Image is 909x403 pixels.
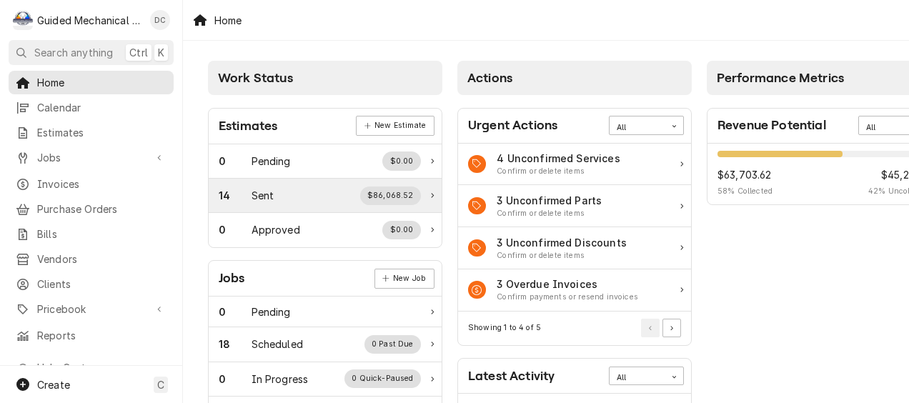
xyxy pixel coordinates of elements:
span: Vendors [37,252,167,267]
a: Bills [9,222,174,246]
a: Work Status [209,297,442,327]
div: Work Status Count [219,222,252,237]
div: Card Title [468,367,555,386]
button: Go to Previous Page [641,319,660,337]
div: Card Link Button [374,269,434,289]
span: 58 % Collected [717,186,773,197]
a: Work Status [209,179,442,213]
div: Action Item Suggestion [497,250,627,262]
div: Work Status Title [252,304,291,319]
span: Pricebook [37,302,145,317]
div: Action Item Title [497,193,602,208]
a: Purchase Orders [9,197,174,221]
div: Card: Urgent Actions [457,108,692,346]
div: Action Item Suggestion [497,166,620,177]
span: Help Center [37,360,165,375]
div: DC [150,10,170,30]
div: Guided Mechanical Services, LLC [37,13,142,28]
div: Pagination Controls [639,319,682,337]
div: Card Header [458,359,691,394]
div: Card Column Header [208,61,442,95]
div: Work Status Supplemental Data [382,151,421,170]
div: Action Item [458,144,691,186]
div: Card Header [458,109,691,144]
div: Action Item Title [497,277,638,292]
a: Go to Help Center [9,356,174,379]
div: Work Status Supplemental Data [360,186,422,205]
a: Work Status [209,144,442,179]
div: Work Status Title [252,337,303,352]
div: Guided Mechanical Services, LLC's Avatar [13,10,33,30]
a: New Estimate [356,116,434,136]
span: $63,703.62 [717,167,773,182]
div: Work Status Title [252,154,291,169]
span: Performance Metrics [717,71,844,85]
div: Action Item Title [497,235,627,250]
a: New Job [374,269,434,289]
div: Card Link Button [356,116,434,136]
span: Ctrl [129,45,148,60]
div: Card Title [717,116,826,135]
div: Card Data Filter Control [609,367,684,385]
div: Card Title [219,269,245,288]
div: Card: Estimates [208,108,442,248]
div: Card Data [458,144,691,312]
div: Work Status Count [219,304,252,319]
div: All [617,372,658,384]
div: Card Header [209,261,442,297]
span: Create [37,379,70,391]
div: G [13,10,33,30]
div: Action Item [458,185,691,227]
div: Card Footer: Pagination [458,312,691,345]
div: Current Page Details [468,322,541,334]
div: Revenue Potential Collected [717,167,773,197]
div: Work Status Count [219,337,252,352]
a: Work Status [209,213,442,247]
span: Jobs [37,150,145,165]
div: Action Item Title [497,151,620,166]
span: C [157,377,164,392]
a: Action Item [458,227,691,269]
div: Work Status Supplemental Data [364,335,422,354]
div: Work Status Supplemental Data [382,221,421,239]
a: Action Item [458,269,691,312]
div: Card Column Header [457,61,692,95]
span: Clients [37,277,167,292]
a: Work Status [209,327,442,362]
div: Work Status Count [219,372,252,387]
div: Card Title [468,116,557,135]
a: Work Status [209,362,442,397]
span: Calendar [37,100,167,115]
span: Estimates [37,125,167,140]
button: Search anythingCtrlK [9,40,174,65]
a: Calendar [9,96,174,119]
div: Card Data [209,144,442,247]
div: Work Status Title [252,372,309,387]
a: Go to Jobs [9,146,174,169]
span: Purchase Orders [37,201,167,217]
a: Reports [9,324,174,347]
span: Bills [37,227,167,242]
a: Vendors [9,247,174,271]
div: Action Item Suggestion [497,208,602,219]
div: All [866,122,908,134]
span: Actions [467,71,512,85]
div: Card Title [219,116,277,136]
span: Work Status [218,71,293,85]
span: Search anything [34,45,113,60]
div: Work Status Count [219,188,252,203]
div: Daniel Cornell's Avatar [150,10,170,30]
div: All [617,122,658,134]
div: Card Data Filter Control [609,116,684,134]
div: Action Item Suggestion [497,292,638,303]
button: Go to Next Page [662,319,681,337]
span: Reports [37,328,167,343]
